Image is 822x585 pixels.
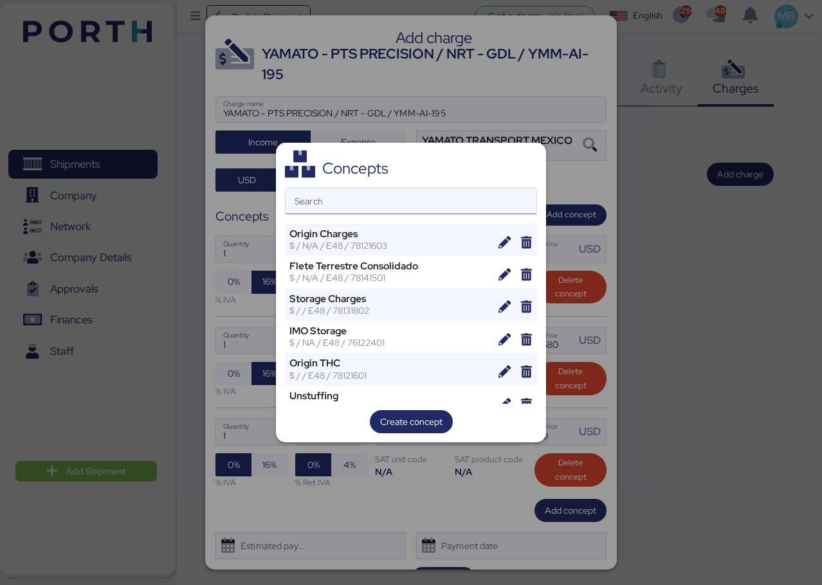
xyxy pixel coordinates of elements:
[289,260,489,272] div: Flete Terrestre Consolidado
[370,410,453,433] button: Create concept
[289,325,489,337] div: IMO Storage
[289,305,489,316] div: $ / / E48 / 78131802
[289,228,489,240] div: Origin Charges
[322,163,388,174] div: Concepts
[289,390,489,402] div: Unstuffing
[289,293,489,305] div: Storage Charges
[289,370,489,381] div: $ / / E48 / 78121601
[289,402,489,413] div: $ / T/CBM / E48 / 78131802
[289,337,489,348] div: $ / NA / E48 / 76122401
[289,272,489,283] div: $ / N/A / E48 / 78141501
[380,414,443,429] span: Create concept
[289,357,489,369] div: Origin THC
[286,188,536,214] input: Search
[289,240,489,251] div: $ / N/A / E48 / 78121603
